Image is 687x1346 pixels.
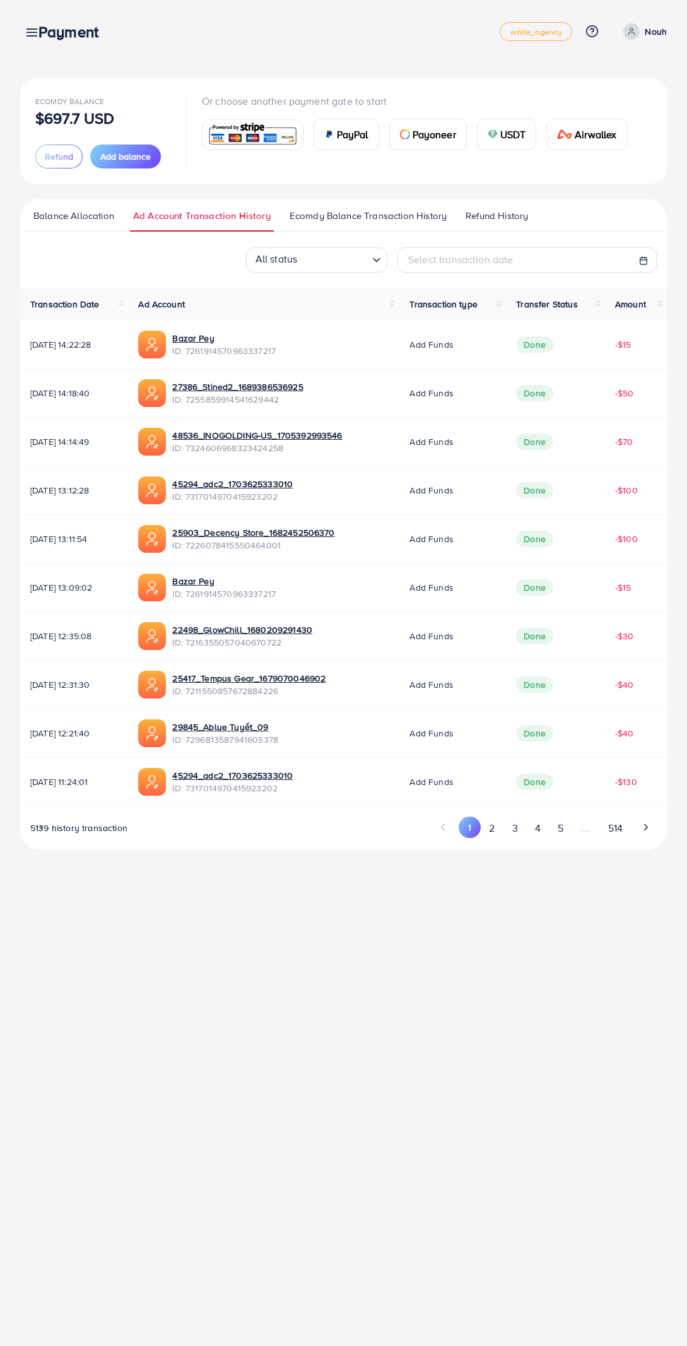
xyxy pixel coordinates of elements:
a: 27386_Stined2_1689386536925 [172,381,303,393]
span: Done [516,385,553,401]
p: $697.7 USD [35,110,115,126]
span: Add funds [409,776,453,788]
span: Add balance [100,150,151,163]
img: card [324,129,334,139]
span: Done [516,482,553,499]
img: ic-ads-acc.e4c84228.svg [138,428,166,456]
span: [DATE] 12:35:08 [30,630,118,642]
span: USDT [500,127,526,142]
span: Ecomdy Balance Transaction History [290,209,447,223]
span: [DATE] 14:18:40 [30,387,118,399]
span: -$70 [615,435,633,448]
button: Refund [35,145,83,168]
span: -$40 [615,678,634,691]
img: ic-ads-acc.e4c84228.svg [138,379,166,407]
span: ID: 7216355057040670722 [172,636,312,649]
span: Add funds [409,727,453,740]
input: Search for option [301,249,367,269]
span: Done [516,676,553,693]
a: 48536_INOGOLDING-US_1705392993546 [172,429,342,442]
span: [DATE] 12:21:40 [30,727,118,740]
span: ID: 7317014970415923202 [172,782,293,794]
a: Bazar Pey [172,332,276,345]
a: cardPayPal [314,119,379,150]
span: Balance Allocation [33,209,114,223]
span: All status [253,249,300,269]
span: [DATE] 14:14:49 [30,435,118,448]
img: card [206,121,299,148]
a: cardPayoneer [389,119,467,150]
span: Add funds [409,630,453,642]
span: Ad Account [138,298,185,310]
a: white_agency [500,22,572,41]
span: Done [516,531,553,547]
p: Nouh [645,24,667,39]
button: Go to next page [635,817,657,838]
span: -$100 [615,533,638,545]
img: ic-ads-acc.e4c84228.svg [138,574,166,601]
button: Add balance [90,145,161,168]
span: Add funds [409,581,453,594]
span: ID: 7261914570963337217 [172,587,276,600]
img: card [557,129,572,139]
span: Add funds [409,678,453,691]
span: [DATE] 12:31:30 [30,678,118,691]
span: PayPal [337,127,368,142]
span: Done [516,434,553,450]
span: Ecomdy Balance [35,96,104,107]
button: Go to page 4 [526,817,549,840]
span: ID: 7261914570963337217 [172,345,276,357]
div: Search for option [246,247,387,273]
a: 22498_GlowChill_1680209291430 [172,623,312,636]
a: 45294_adc2_1703625333010 [172,769,293,782]
span: -$50 [615,387,634,399]
img: ic-ads-acc.e4c84228.svg [138,719,166,747]
img: ic-ads-acc.e4c84228.svg [138,525,166,553]
span: ID: 7324606968323424258 [172,442,342,454]
img: ic-ads-acc.e4c84228.svg [138,331,166,358]
p: Or choose another payment gate to start [202,93,638,109]
span: Payoneer [413,127,456,142]
span: Done [516,774,553,790]
span: 5139 history transaction [30,822,127,834]
span: Add funds [409,387,453,399]
span: Refund [45,150,73,163]
span: Refund History [466,209,528,223]
button: Go to page 1 [459,817,481,838]
button: Go to page 2 [481,817,503,840]
img: ic-ads-acc.e4c84228.svg [138,768,166,796]
span: -$15 [615,581,631,594]
span: ID: 7317014970415923202 [172,490,293,503]
button: Go to page 514 [599,817,631,840]
span: ID: 7211550857672884226 [172,685,326,697]
span: Select transaction date [408,252,514,266]
span: -$40 [615,727,634,740]
span: Transaction type [409,298,478,310]
span: Done [516,336,553,353]
img: card [488,129,498,139]
span: Add funds [409,338,453,351]
img: ic-ads-acc.e4c84228.svg [138,671,166,699]
a: 25417_Tempus Gear_1679070046902 [172,672,326,685]
span: Done [516,628,553,644]
a: cardUSDT [477,119,537,150]
span: -$15 [615,338,631,351]
span: Done [516,725,553,741]
span: [DATE] 13:12:28 [30,484,118,497]
span: -$100 [615,484,638,497]
ul: Pagination [433,817,657,840]
a: 25903_Decency Store_1682452506370 [172,526,334,539]
a: 45294_adc2_1703625333010 [172,478,293,490]
span: -$130 [615,776,637,788]
a: Bazar Pey [172,575,276,587]
h3: Payment [38,23,109,41]
button: Go to page 3 [503,817,526,840]
span: [DATE] 13:11:54 [30,533,118,545]
span: [DATE] 11:24:01 [30,776,118,788]
span: ID: 7226078415550464001 [172,539,334,552]
span: Done [516,579,553,596]
span: Amount [615,298,646,310]
span: [DATE] 14:22:28 [30,338,118,351]
span: white_agency [510,28,561,36]
span: Add funds [409,484,453,497]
